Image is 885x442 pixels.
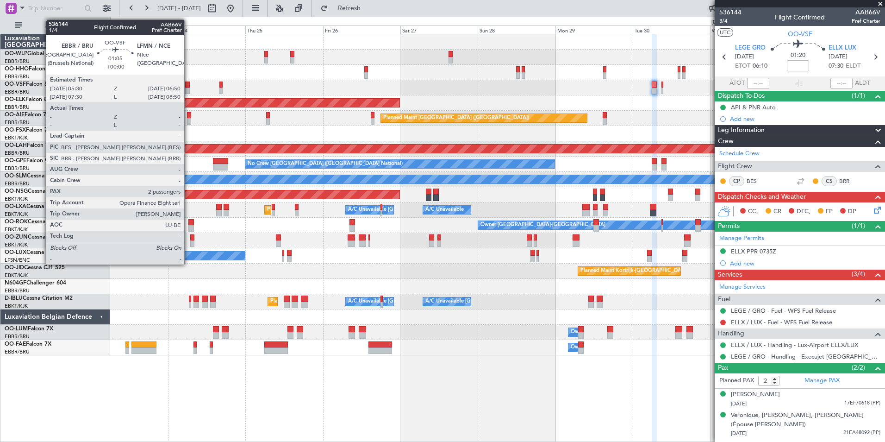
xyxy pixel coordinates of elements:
[731,103,776,111] div: API & PNR Auto
[5,51,59,57] a: OO-WLPGlobal 5500
[5,326,53,332] a: OO-LUMFalcon 7X
[718,125,765,136] span: Leg Information
[731,430,747,437] span: [DATE]
[719,283,766,292] a: Manage Services
[731,411,880,429] div: Veronique, [PERSON_NAME], [PERSON_NAME] (Épouse [PERSON_NAME])
[718,294,730,305] span: Fuel
[735,52,754,62] span: [DATE]
[753,62,767,71] span: 06:10
[5,143,52,148] a: OO-LAHFalcon 7X
[719,376,754,385] label: Planned PAX
[5,303,28,309] a: EBKT/KJK
[729,79,745,88] span: ATOT
[855,79,870,88] span: ALDT
[5,112,25,118] span: OO-AIE
[5,280,26,286] span: N604GF
[839,177,860,185] a: BRR
[24,22,98,29] span: All Aircraft
[852,269,865,279] span: (3/4)
[5,196,28,202] a: EBKT/KJK
[480,218,605,232] div: Owner [GEOGRAPHIC_DATA]-[GEOGRAPHIC_DATA]
[718,192,806,202] span: Dispatch Checks and Weather
[5,158,26,164] span: OO-GPE
[710,25,787,34] div: Wed 1
[5,88,30,95] a: EBBR/BRU
[718,328,744,339] span: Handling
[852,7,880,17] span: AAB66V
[5,234,28,240] span: OO-ZUN
[5,165,30,172] a: EBBR/BRU
[571,341,634,354] div: Owner Melsbroek Air Base
[718,91,765,101] span: Dispatch To-Dos
[5,150,30,157] a: EBBR/BRU
[28,1,81,15] input: Trip Number
[5,66,54,72] a: OO-HHOFalcon 8X
[5,204,26,209] span: OO-LXA
[5,58,30,65] a: EBBR/BRU
[731,307,836,315] a: LEGE / GRO - Fuel - WFS Fuel Release
[5,296,73,301] a: D-IBLUCessna Citation M2
[718,363,728,373] span: Pax
[718,161,752,172] span: Flight Crew
[718,136,734,147] span: Crew
[157,4,201,13] span: [DATE] - [DATE]
[5,265,65,271] a: OO-JIDCessna CJ1 525
[719,17,742,25] span: 3/4
[5,119,30,126] a: EBBR/BRU
[711,19,727,26] div: [DATE]
[730,259,880,267] div: Add new
[5,241,28,248] a: EBKT/KJK
[248,157,403,171] div: No Crew [GEOGRAPHIC_DATA] ([GEOGRAPHIC_DATA] National)
[5,189,79,194] a: OO-NSGCessna Citation CJ4
[316,1,372,16] button: Refresh
[718,270,742,280] span: Services
[797,207,810,216] span: DFC,
[826,207,833,216] span: FP
[91,25,168,34] div: Tue 23
[5,280,66,286] a: N604GFChallenger 604
[5,226,28,233] a: EBKT/KJK
[747,78,769,89] input: --:--
[5,127,26,133] span: OO-FSX
[267,203,375,217] div: Planned Maint Kortrijk-[GEOGRAPHIC_DATA]
[5,348,30,355] a: EBBR/BRU
[5,234,79,240] a: OO-ZUNCessna Citation CJ4
[5,66,29,72] span: OO-HHO
[731,353,880,360] a: LEGE / GRO - Handling - Execujet [GEOGRAPHIC_DATA] [PERSON_NAME] / GRO
[10,18,100,33] button: All Aircraft
[852,91,865,101] span: (1/1)
[773,207,781,216] span: CR
[5,134,28,141] a: EBKT/KJK
[5,265,24,271] span: OO-JID
[383,111,529,125] div: Planned Maint [GEOGRAPHIC_DATA] ([GEOGRAPHIC_DATA])
[829,52,848,62] span: [DATE]
[748,207,758,216] span: CC,
[5,73,30,80] a: EBBR/BRU
[804,376,840,385] a: Manage PAX
[848,207,856,216] span: DP
[168,25,245,34] div: Wed 24
[5,257,30,264] a: LFSN/ENC
[580,264,688,278] div: Planned Maint Kortrijk-[GEOGRAPHIC_DATA]
[5,82,26,87] span: OO-VSF
[5,296,23,301] span: D-IBLU
[775,13,825,22] div: Flight Confirmed
[791,51,805,60] span: 01:20
[5,97,25,102] span: OO-ELK
[245,25,323,34] div: Thu 25
[5,104,30,111] a: EBBR/BRU
[844,399,880,407] span: 17EF70618 (PP)
[719,7,742,17] span: 536144
[555,25,633,34] div: Mon 29
[478,25,555,34] div: Sun 28
[5,326,28,332] span: OO-LUM
[747,177,767,185] a: BES
[5,341,51,347] a: OO-FAEFalcon 7X
[829,62,843,71] span: 07:30
[5,173,78,179] a: OO-SLMCessna Citation XLS
[731,400,747,407] span: [DATE]
[425,203,464,217] div: A/C Unavailable
[5,219,28,225] span: OO-ROK
[5,180,30,187] a: EBBR/BRU
[425,295,573,309] div: A/C Unavailable [GEOGRAPHIC_DATA]-[GEOGRAPHIC_DATA]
